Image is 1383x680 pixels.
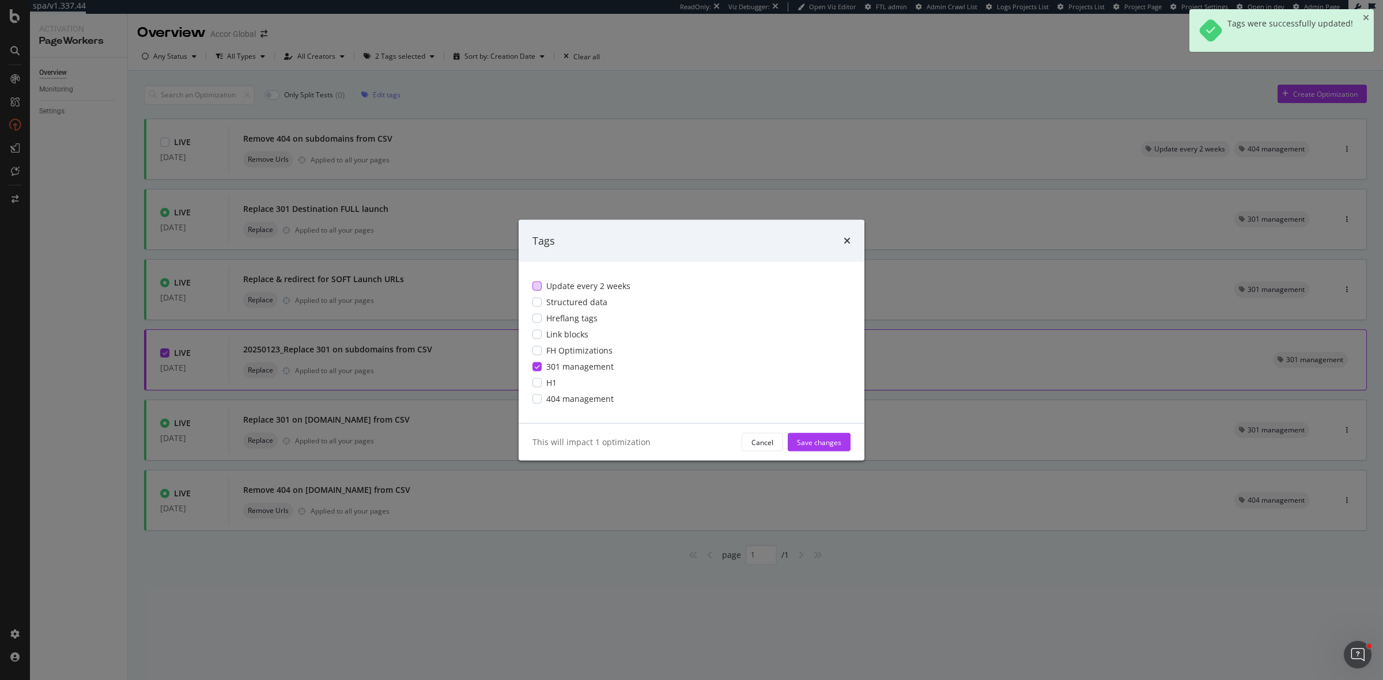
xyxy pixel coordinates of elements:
[1363,14,1369,22] div: close toast
[546,297,607,308] span: Structured data
[532,233,555,248] div: Tags
[1344,641,1371,668] iframe: Intercom live chat
[546,280,630,292] span: Update every 2 weeks
[546,377,557,389] span: H1
[546,393,614,405] span: 404 management
[788,433,851,451] button: Save changes
[519,219,864,461] div: modal
[1227,18,1353,43] div: Tags were successfully updated!
[844,233,851,248] div: times
[532,436,732,448] div: This will impact 1 optimization
[546,329,588,340] span: Link blocks
[546,345,613,356] span: FH Optimizations
[546,361,614,373] span: 301 management
[742,433,783,451] button: Cancel
[546,313,598,324] span: Hreflang tags
[797,437,841,447] div: Save changes
[751,437,773,447] div: Cancel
